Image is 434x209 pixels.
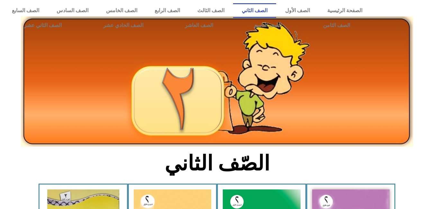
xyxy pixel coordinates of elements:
a: الصفحة الرئيسية [319,3,371,18]
a: الصف الحادي عشر [82,18,164,33]
a: الصف التاسع [234,18,303,33]
a: الصف الثامن [303,18,371,33]
a: الصف السابع [3,3,48,18]
a: الصف الثالث [189,3,233,18]
a: الصف الأول [276,3,318,18]
a: الصف الثاني [233,3,276,18]
a: الصف الرابع [146,3,189,18]
a: الصف العاشر [164,18,234,33]
a: الصف الثاني عشر [3,18,82,33]
a: الصف الخامس [97,3,146,18]
a: الصف السادس [48,3,97,18]
h2: الصّف الثاني [111,151,323,176]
